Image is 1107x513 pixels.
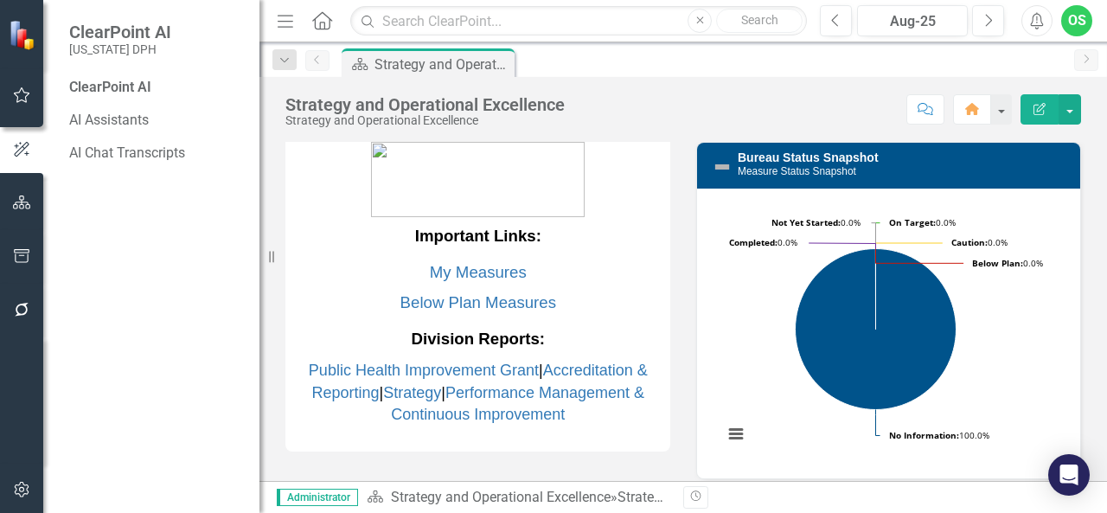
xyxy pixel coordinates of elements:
a: Below Plan Measures [400,293,556,311]
span: ClearPoint AI [69,22,171,42]
a: My Measures [430,263,527,281]
tspan: Caution: [951,236,988,248]
div: Open Intercom Messenger [1048,454,1090,496]
a: Bureau Status Snapshot [738,151,879,164]
a: AI Assistants [69,111,242,131]
text: 0.0% [889,216,956,228]
a: Strategy [383,384,441,401]
a: Public Health Improvement Grant [309,362,539,379]
button: View chart menu, Chart [724,422,748,446]
a: Accreditation & Reporting [312,362,648,401]
button: Search [716,9,803,33]
svg: Interactive chart [714,202,1057,461]
span: | | | [309,362,648,423]
text: 100.0% [889,429,989,441]
div: » [367,488,670,508]
img: ClearPoint Strategy [9,20,39,50]
a: AI Chat Transcripts [69,144,242,164]
button: Aug-25 [857,5,968,36]
span: Search [741,13,778,27]
small: [US_STATE] DPH [69,42,171,56]
tspan: On Target: [889,216,936,228]
div: Aug-25 [863,11,962,32]
text: 0.0% [771,216,861,228]
text: 0.0% [729,236,797,248]
small: Measure Status Snapshot [738,165,856,177]
a: Strategy and Operational Excellence [391,489,611,505]
tspan: Below Plan: [972,257,1023,269]
strong: Important Links: [415,227,541,245]
path: No Information, 4. [796,248,957,409]
img: Not Defined [712,157,733,177]
button: OS [1061,5,1092,36]
tspan: No Information: [889,429,959,441]
strong: Division Reports: [412,330,545,348]
a: Performance Management & Continuous Improvement [391,384,644,424]
tspan: Completed: [729,236,777,248]
input: Search ClearPoint... [350,6,807,36]
div: Chart. Highcharts interactive chart. [714,202,1063,461]
text: 0.0% [972,257,1043,269]
div: Strategy and Operational Excellence [374,54,510,75]
div: Strategy and Operational Excellence [617,489,837,505]
text: 0.0% [951,236,1008,248]
tspan: Not Yet Started: [771,216,841,228]
div: Strategy and Operational Excellence [285,95,565,114]
div: ClearPoint AI [69,78,242,98]
div: Strategy and Operational Excellence [285,114,565,127]
span: Administrator [277,489,358,506]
